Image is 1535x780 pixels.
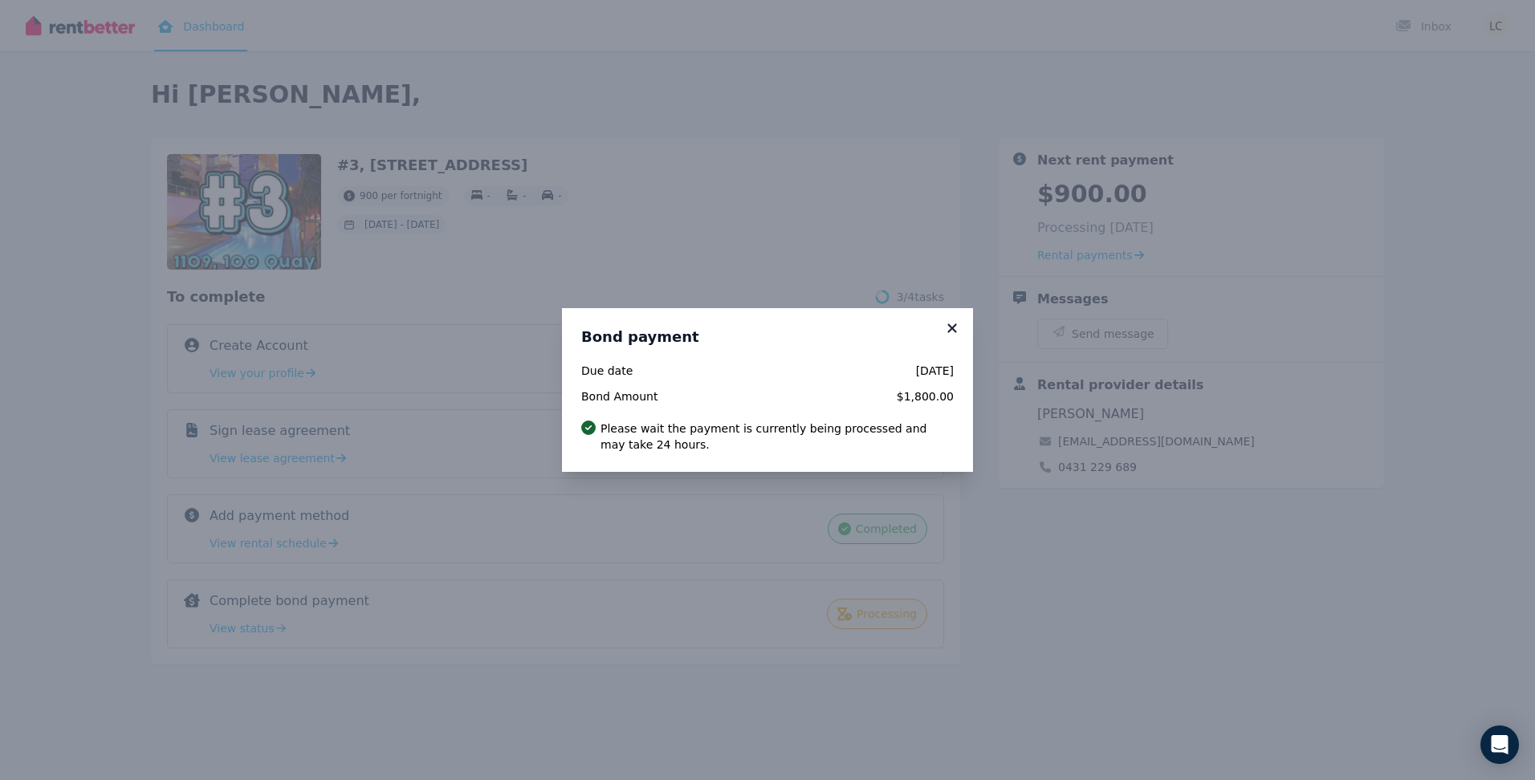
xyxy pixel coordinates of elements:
[702,363,954,379] span: [DATE]
[601,420,954,453] p: Please wait the payment is currently being processed and may take 24 hours.
[702,388,954,404] span: $1,800.00
[581,363,693,379] span: Due date
[581,388,693,404] span: Bond Amount
[581,327,954,347] h3: Bond payment
[1480,725,1519,764] div: Open Intercom Messenger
